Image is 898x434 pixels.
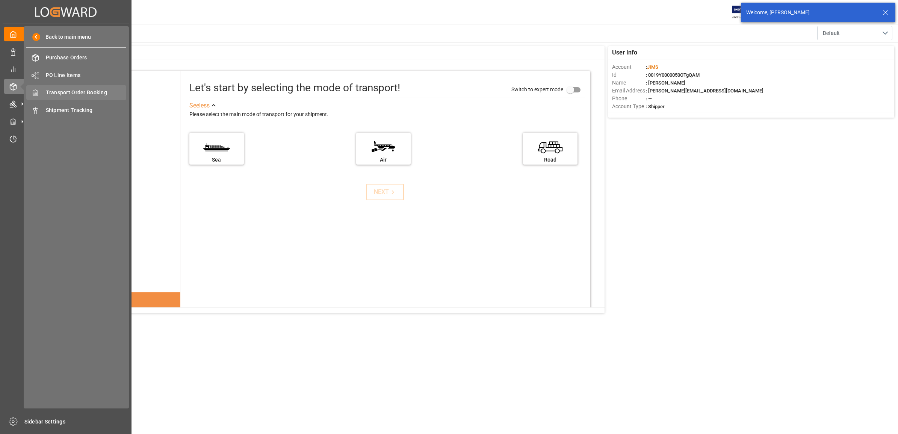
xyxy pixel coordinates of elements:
div: See less [189,101,210,110]
span: User Info [612,48,637,57]
span: Switch to expert mode [511,86,563,92]
a: My Reports [4,62,127,76]
div: Let's start by selecting the mode of transport! [189,80,400,96]
span: : [PERSON_NAME] [646,80,685,86]
a: My Cockpit [4,27,127,41]
div: NEXT [374,188,397,197]
a: Data Management [4,44,127,59]
span: Back to main menu [40,33,91,41]
a: PO Line Items [26,68,126,82]
span: : — [646,96,652,101]
img: Exertis%20JAM%20-%20Email%20Logo.jpg_1722504956.jpg [732,6,758,19]
span: Id [612,71,646,79]
span: Account [612,63,646,71]
span: Name [612,79,646,87]
a: Shipment Tracking [26,103,126,117]
span: : Shipper [646,104,665,109]
span: : [PERSON_NAME][EMAIL_ADDRESS][DOMAIN_NAME] [646,88,763,94]
div: Sea [193,156,240,164]
div: Welcome, [PERSON_NAME] [746,9,875,17]
div: Road [527,156,574,164]
span: Transport Order Booking [46,89,127,97]
div: Air [360,156,407,164]
span: : 0019Y0000050OTgQAM [646,72,700,78]
button: open menu [817,26,892,40]
a: Purchase Orders [26,50,126,65]
span: Sidebar Settings [24,418,129,426]
span: Account Type [612,103,646,110]
span: PO Line Items [46,71,127,79]
span: Purchase Orders [46,54,127,62]
span: Default [823,29,840,37]
span: Phone [612,95,646,103]
span: : [646,64,658,70]
button: NEXT [366,184,404,200]
a: Timeslot Management V2 [4,132,127,146]
span: Shipment Tracking [46,106,127,114]
span: JIMS [647,64,658,70]
div: Please select the main mode of transport for your shipment. [189,110,585,119]
span: Email Address [612,87,646,95]
a: Transport Order Booking [26,85,126,100]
